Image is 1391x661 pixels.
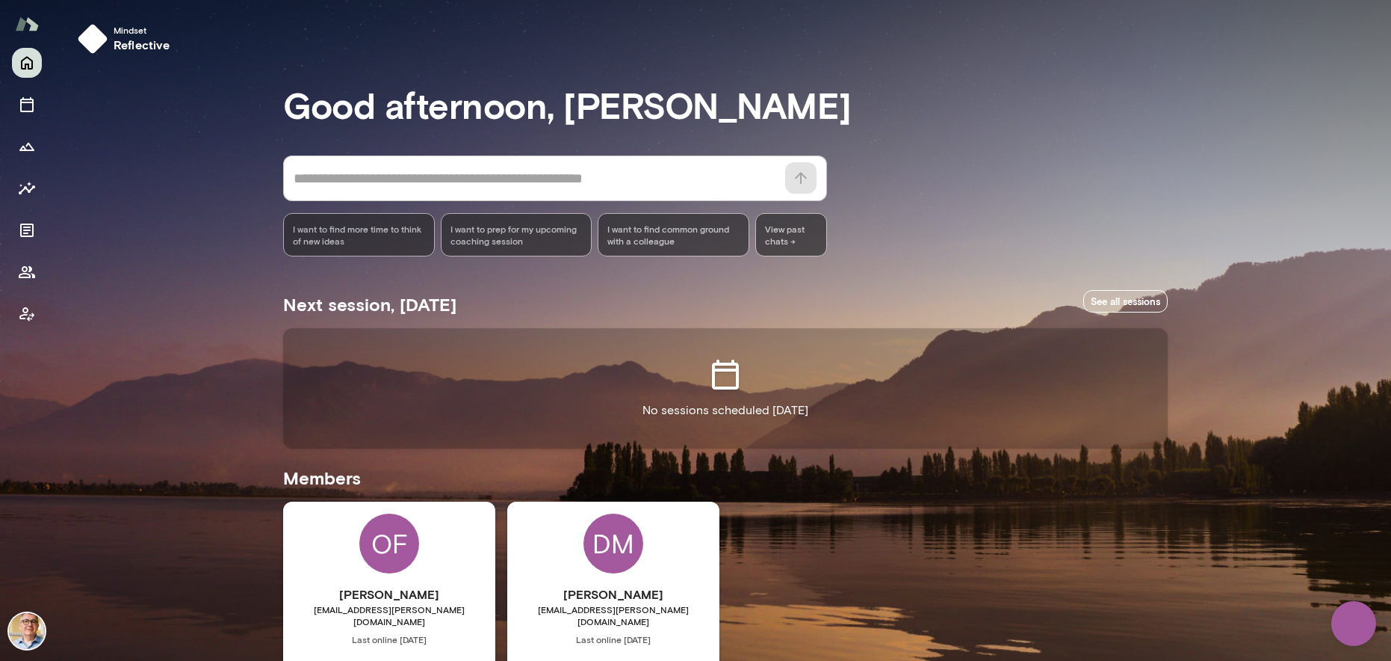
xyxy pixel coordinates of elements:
h6: [PERSON_NAME] [283,585,495,603]
div: I want to prep for my upcoming coaching session [441,213,592,256]
span: [EMAIL_ADDRESS][PERSON_NAME][DOMAIN_NAME] [283,603,495,627]
img: Mento [15,10,39,38]
h6: [PERSON_NAME] [507,585,719,603]
div: DM [583,514,643,574]
span: I want to prep for my upcoming coaching session [450,223,583,247]
img: mindset [78,24,108,54]
img: Scott Bowie [9,613,45,649]
a: See all sessions [1083,290,1168,313]
span: Last online [DATE] [507,633,719,645]
span: Mindset [114,24,170,36]
div: OF [359,514,419,574]
h5: Members [283,466,1168,490]
span: [EMAIL_ADDRESS][PERSON_NAME][DOMAIN_NAME] [507,603,719,627]
button: Growth Plan [12,132,42,162]
h6: reflective [114,36,170,54]
button: Documents [12,215,42,245]
button: Client app [12,299,42,329]
div: I want to find common ground with a colleague [598,213,749,256]
span: Last online [DATE] [283,633,495,645]
span: I want to find more time to think of new ideas [293,223,425,247]
p: No sessions scheduled [DATE] [642,402,808,419]
button: Members [12,257,42,287]
div: I want to find more time to think of new ideas [283,213,435,256]
h5: Next session, [DATE] [283,292,456,316]
button: Insights [12,173,42,203]
span: I want to find common ground with a colleague [607,223,740,247]
span: View past chats -> [755,213,827,256]
button: Home [12,48,42,78]
button: Mindsetreflective [72,18,182,60]
button: Sessions [12,90,42,120]
h3: Good afternoon, [PERSON_NAME] [283,84,1168,126]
